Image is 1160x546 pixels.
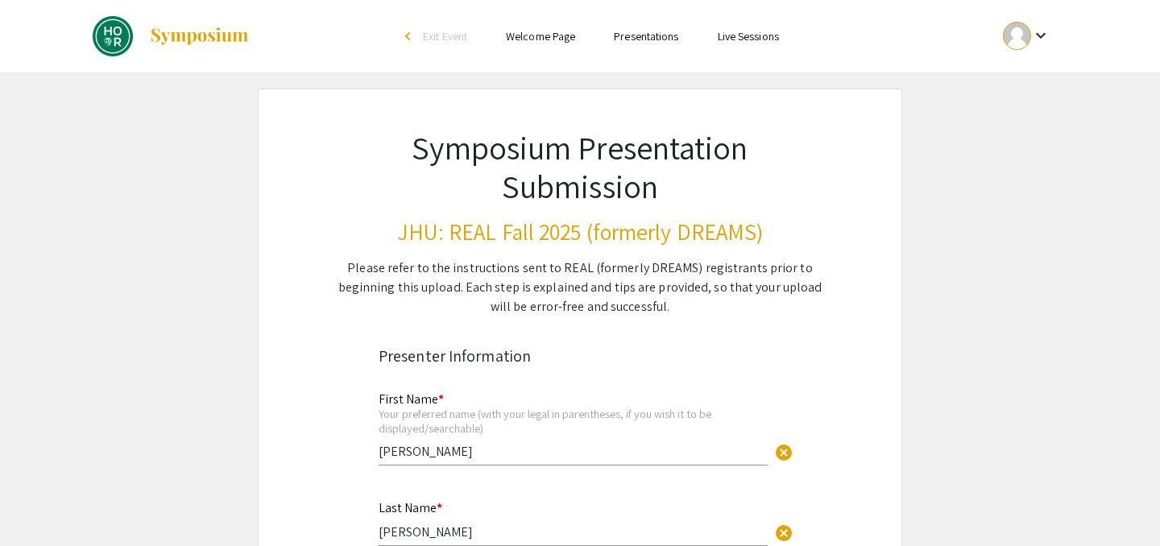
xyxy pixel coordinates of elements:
[337,128,823,205] h1: Symposium Presentation Submission
[379,407,768,435] div: Your preferred name (with your legal in parentheses, if you wish it to be displayed/searchable)
[379,443,768,460] input: Type Here
[423,29,467,43] span: Exit Event
[774,443,793,462] span: cancel
[93,16,133,56] img: JHU: REAL Fall 2025 (formerly DREAMS)
[337,218,823,246] h3: JHU: REAL Fall 2025 (formerly DREAMS)
[718,29,779,43] a: Live Sessions
[506,29,575,43] a: Welcome Page
[1031,26,1050,45] mat-icon: Expand account dropdown
[768,435,800,467] button: Clear
[405,31,415,41] div: arrow_back_ios
[774,523,793,543] span: cancel
[614,29,678,43] a: Presentations
[379,344,781,368] div: Presenter Information
[149,27,250,46] img: Symposium by ForagerOne
[93,16,250,56] a: JHU: REAL Fall 2025 (formerly DREAMS)
[986,18,1067,54] button: Expand account dropdown
[379,523,768,540] input: Type Here
[379,499,442,516] mat-label: Last Name
[337,259,823,316] div: Please refer to the instructions sent to REAL (formerly DREAMS) registrants prior to beginning th...
[379,391,444,407] mat-label: First Name
[12,474,68,534] iframe: Chat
